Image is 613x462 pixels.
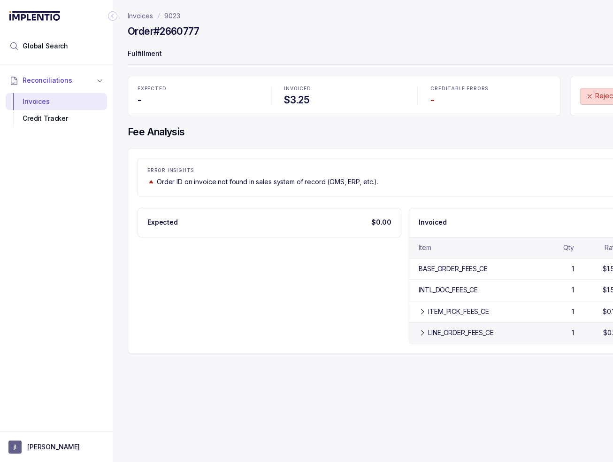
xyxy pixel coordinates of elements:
p: Order ID on invoice not found in sales system of record (OMS, ERP, etc.). [157,177,378,187]
h4: Order #2660777 [128,25,199,38]
div: Collapse Icon [107,10,118,22]
div: Invoices [13,93,100,110]
img: trend image [147,178,155,185]
div: Reconciliations [6,91,107,129]
h4: - [138,94,258,107]
p: $0.00 [371,218,391,227]
button: User initials[PERSON_NAME] [8,440,104,454]
div: 1 [572,307,574,316]
div: 1 [572,285,574,295]
div: 1 [572,264,574,274]
p: Invoiced [419,218,447,227]
div: LINE_ORDER_FEES_CE [428,328,493,337]
div: Qty [563,243,574,252]
p: CREDITABLE ERRORS [430,86,551,92]
p: EXPECTED [138,86,258,92]
div: BASE_ORDER_FEES_CE [419,264,487,274]
span: Global Search [23,41,68,51]
h4: $3.25 [284,94,404,107]
h4: - [430,94,551,107]
p: INVOICED [284,86,404,92]
span: User initials [8,440,22,454]
a: 9023 [164,11,180,21]
div: 1 [572,328,574,337]
div: INTL_DOC_FEES_CE [419,285,478,295]
p: [PERSON_NAME] [27,442,80,452]
div: Item [419,243,431,252]
span: Reconciliations [23,76,72,85]
button: Reconciliations [6,70,107,91]
div: ITEM_PICK_FEES_CE [428,307,489,316]
a: Invoices [128,11,153,21]
p: Expected [147,218,178,227]
div: Credit Tracker [13,110,100,127]
nav: breadcrumb [128,11,180,21]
